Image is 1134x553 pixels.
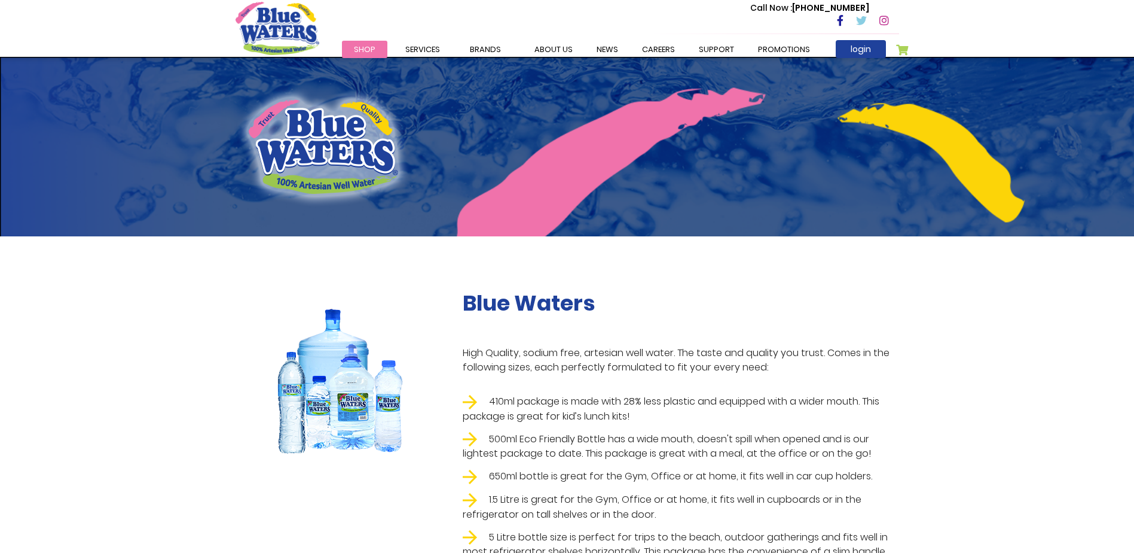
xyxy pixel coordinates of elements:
span: Brands [470,44,501,55]
p: High Quality, sodium free, artesian well water. The taste and quality you trust. Comes in the fol... [463,346,899,375]
a: support [687,41,746,58]
a: News [585,41,630,58]
span: Shop [354,44,375,55]
a: about us [522,41,585,58]
li: 500ml Eco Friendly Bottle has a wide mouth, doesn't spill when opened and is our lightest package... [463,432,899,461]
a: careers [630,41,687,58]
li: 1.5 Litre is great for the Gym, Office or at home, it fits well in cupboards or in the refrigerat... [463,493,899,522]
a: login [836,40,886,58]
a: Promotions [746,41,822,58]
span: Call Now : [750,2,792,14]
li: 410ml package is made with 28% less plastic and equipped with a wider mouth. This package is grea... [463,394,899,424]
h2: Blue Waters [463,290,899,316]
li: 650ml bottle is great for the Gym, Office or at home, it fits well in car cup holders. [463,469,899,484]
a: store logo [236,2,319,54]
p: [PHONE_NUMBER] [750,2,869,14]
span: Services [405,44,440,55]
